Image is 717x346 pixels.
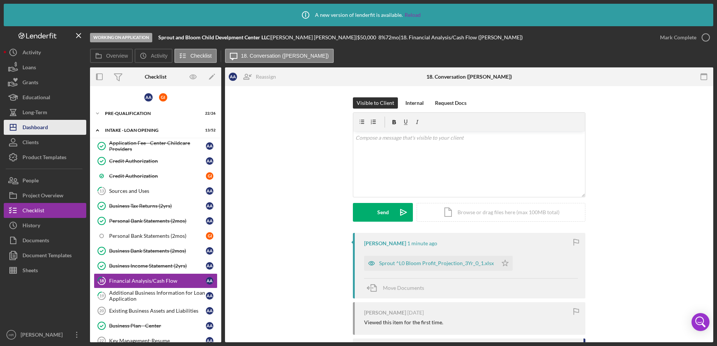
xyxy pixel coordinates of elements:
[99,188,104,193] tspan: 13
[22,188,63,205] div: Project Overview
[206,292,213,300] div: A A
[94,258,217,273] a: Business Income Statement (2yrs)AA
[229,73,237,81] div: A A
[4,173,86,188] button: People
[22,75,38,92] div: Grants
[206,232,213,240] div: G I
[206,157,213,165] div: A A
[353,97,398,109] button: Visible to Client
[109,263,206,269] div: Business Income Statement (2yrs)
[94,169,217,183] a: Credit AuthorizationGI
[4,75,86,90] button: Grants
[109,218,206,224] div: Personal Bank Statements (2mos)
[22,248,72,265] div: Document Templates
[94,228,217,243] a: Personal Bank Statements (2mos)GI
[99,339,104,343] tspan: 22
[4,60,86,75] button: Loans
[4,90,86,105] button: Educational
[109,140,206,152] div: Application Fee - Center Childcare Providers
[407,240,437,246] time: 2025-09-09 18:50
[159,93,167,101] div: G I
[174,49,217,63] button: Checklist
[94,198,217,213] a: Business Tax Returns (2yrs)AA
[90,49,133,63] button: Overview
[364,279,432,297] button: Move Documents
[206,187,213,195] div: A A
[383,285,424,291] span: Move Documents
[206,202,213,210] div: A A
[660,30,696,45] div: Mark Complete
[364,310,406,316] div: [PERSON_NAME]
[4,218,86,233] button: History
[377,203,389,222] div: Send
[206,262,213,270] div: A A
[99,293,104,298] tspan: 19
[225,49,334,63] button: 18. Conversation ([PERSON_NAME])
[22,150,66,167] div: Product Templates
[94,183,217,198] a: 13Sources and UsesAA
[364,319,443,325] div: Viewed this item for the first time.
[4,120,86,135] button: Dashboard
[364,256,513,271] button: Sprout ^L0 Bloom Profit_Projection_3Yr_0_1.xlsx
[407,310,424,316] time: 2025-08-26 19:23
[431,97,470,109] button: Request Docs
[90,33,152,42] div: Working on Application
[158,34,271,40] div: |
[435,97,466,109] div: Request Docs
[4,45,86,60] button: Activity
[399,34,523,40] div: | 18. Financial Analysis/Cash Flow ([PERSON_NAME])
[206,322,213,330] div: A A
[109,338,206,344] div: Key Management-Resume
[109,158,206,164] div: Credit Authorization
[109,233,206,239] div: Personal Bank Statements (2mos)
[4,105,86,120] button: Long-Term
[22,263,38,280] div: Sheets
[378,34,385,40] div: 8 %
[4,248,86,263] button: Document Templates
[405,97,424,109] div: Internal
[4,233,86,248] a: Documents
[22,203,44,220] div: Checklist
[94,139,217,154] a: Application Fee - Center Childcare ProvidersAA
[144,93,153,101] div: A A
[105,111,197,116] div: Pre-Qualification
[652,30,713,45] button: Mark Complete
[4,327,86,342] button: HR[PERSON_NAME]
[22,135,39,152] div: Clients
[105,128,197,133] div: INTAKE - LOAN OPENING
[22,90,50,107] div: Educational
[22,60,36,77] div: Loans
[109,248,206,254] div: Business Bank Statements (2mos)
[206,217,213,225] div: A A
[19,327,67,344] div: [PERSON_NAME]
[22,173,39,190] div: People
[94,154,217,169] a: Credit AuthorizationAA
[109,188,206,194] div: Sources and Uses
[22,218,40,235] div: History
[4,263,86,278] button: Sheets
[4,188,86,203] button: Project Overview
[4,135,86,150] a: Clients
[158,34,270,40] b: Sprout and Bloom Child Develpment Center LLC
[4,203,86,218] button: Checklist
[357,34,376,40] span: $50,000
[241,53,329,59] label: 18. Conversation ([PERSON_NAME])
[691,313,709,331] div: Open Intercom Messenger
[109,173,206,179] div: Credit Authorization
[9,333,14,337] text: HR
[206,337,213,345] div: A A
[353,203,413,222] button: Send
[109,290,206,302] div: Additional Business Information for Loan Application
[206,307,213,315] div: A A
[385,34,399,40] div: 72 mo
[426,74,512,80] div: 18. Conversation ([PERSON_NAME])
[22,45,41,62] div: Activity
